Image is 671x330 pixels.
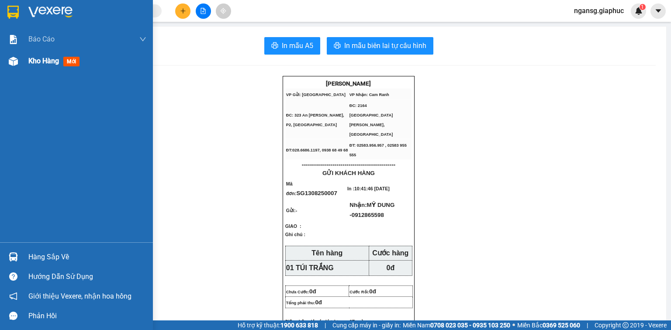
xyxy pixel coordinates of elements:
span: Nhận: [349,202,394,218]
span: ⚪️ [512,323,515,327]
strong: Cước hàng [372,249,408,257]
span: GIAO : [285,223,314,229]
span: aim [220,8,226,14]
strong: [PERSON_NAME] [326,80,371,87]
button: plus [175,3,190,19]
b: [DOMAIN_NAME] [73,33,120,40]
span: Cước Rồi: [349,290,376,294]
li: (c) 2017 [73,41,120,52]
img: warehouse-icon [9,252,18,261]
span: Giới thiệu Vexere, nhận hoa hồng [28,291,131,302]
span: down [139,36,146,43]
strong: 0708 023 035 - 0935 103 250 [430,322,510,329]
span: ĐT: 02583.956.957 , 02583 955 555 [349,143,407,157]
button: file-add [196,3,211,19]
span: Miền Bắc [517,320,580,330]
span: VP Nhận: Cam Ranh [349,93,389,97]
div: Hướng dẫn sử dụng [28,270,146,283]
span: 1 [641,4,644,10]
span: Mã đơn [286,181,295,196]
b: [PERSON_NAME] - Gửi khách hàng [54,13,87,84]
span: GỬI KHÁCH HÀNG [322,170,375,176]
span: 0912865598 [352,212,384,218]
span: Ghi chú : [285,232,305,237]
span: Tổng phải thu: [286,301,322,305]
span: ngansg.giaphuc [567,5,631,16]
span: Miền Nam [403,320,510,330]
span: In mẫu biên lai tự cấu hình [344,40,426,51]
span: notification [9,292,17,300]
img: logo.jpg [95,11,116,32]
span: 10:41:46 [DATE] [354,186,390,191]
span: : [295,191,337,196]
span: printer [271,42,278,50]
span: SG1308250007 [296,190,337,196]
span: ---------------------------------------------- [302,161,395,168]
span: 0đ [369,288,376,295]
span: Báo cáo [28,34,55,45]
span: Cung cấp máy in - giấy in: [332,320,401,330]
button: aim [216,3,231,19]
button: caret-down [650,3,666,19]
strong: 0369 525 060 [543,322,580,329]
span: 0đ [309,288,316,295]
span: copyright [623,322,629,328]
span: message [9,312,17,320]
span: In : [347,186,390,191]
span: ĐC: 2164 [GEOGRAPHIC_DATA][PERSON_NAME], [GEOGRAPHIC_DATA] [349,103,393,137]
span: file-add [200,8,206,14]
div: Phản hồi [28,309,146,323]
span: ĐC: 323 An [PERSON_NAME], P2, [GEOGRAPHIC_DATA] [286,113,344,127]
span: 0đ [386,264,394,272]
span: | [587,320,588,330]
span: Hỗ trợ kỹ thuật: [238,320,318,330]
span: Chưa Cước: [286,290,316,294]
img: logo-vxr [7,6,19,19]
button: printerIn mẫu A5 [264,37,320,55]
span: mới [63,57,80,66]
span: plus [180,8,186,14]
span: ĐT:028.6686.1197, 0938 68 49 68 [286,148,348,152]
span: MỸ DUNG - [349,202,394,218]
span: caret-down [654,7,662,15]
button: printerIn mẫu biên lai tự cấu hình [327,37,433,55]
span: question-circle [9,272,17,281]
span: In mẫu A5 [282,40,313,51]
span: 01 TÚI TRẮNG [286,264,334,272]
strong: Tên hàng [311,249,342,257]
span: VP Gửi: [GEOGRAPHIC_DATA] [286,93,346,97]
span: printer [334,42,341,50]
div: Hàng sắp về [28,251,146,264]
span: Biên nhận chỉ có giá trị trong 07 ngày [285,319,366,325]
strong: 1900 633 818 [280,322,318,329]
span: - [296,208,297,213]
span: | [325,320,326,330]
span: 0đ [315,299,322,306]
span: Gửi: [286,208,297,213]
span: Kho hàng [28,57,59,65]
img: solution-icon [9,35,18,44]
img: warehouse-icon [9,57,18,66]
sup: 1 [640,4,646,10]
img: icon-new-feature [635,7,643,15]
b: [PERSON_NAME] - [PERSON_NAME] [11,56,49,143]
